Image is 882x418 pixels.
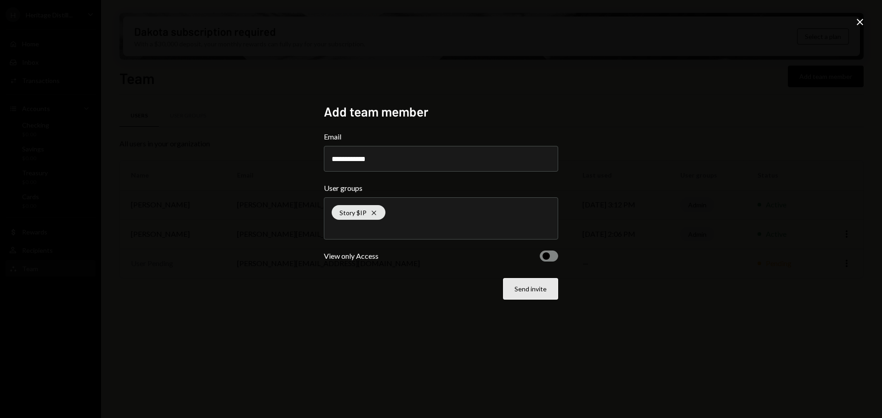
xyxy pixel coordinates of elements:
label: User groups [324,183,558,194]
div: View only Access [324,251,379,262]
div: Story $IP [332,205,385,220]
button: Send invite [503,278,558,300]
h2: Add team member [324,103,558,121]
label: Email [324,131,558,142]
